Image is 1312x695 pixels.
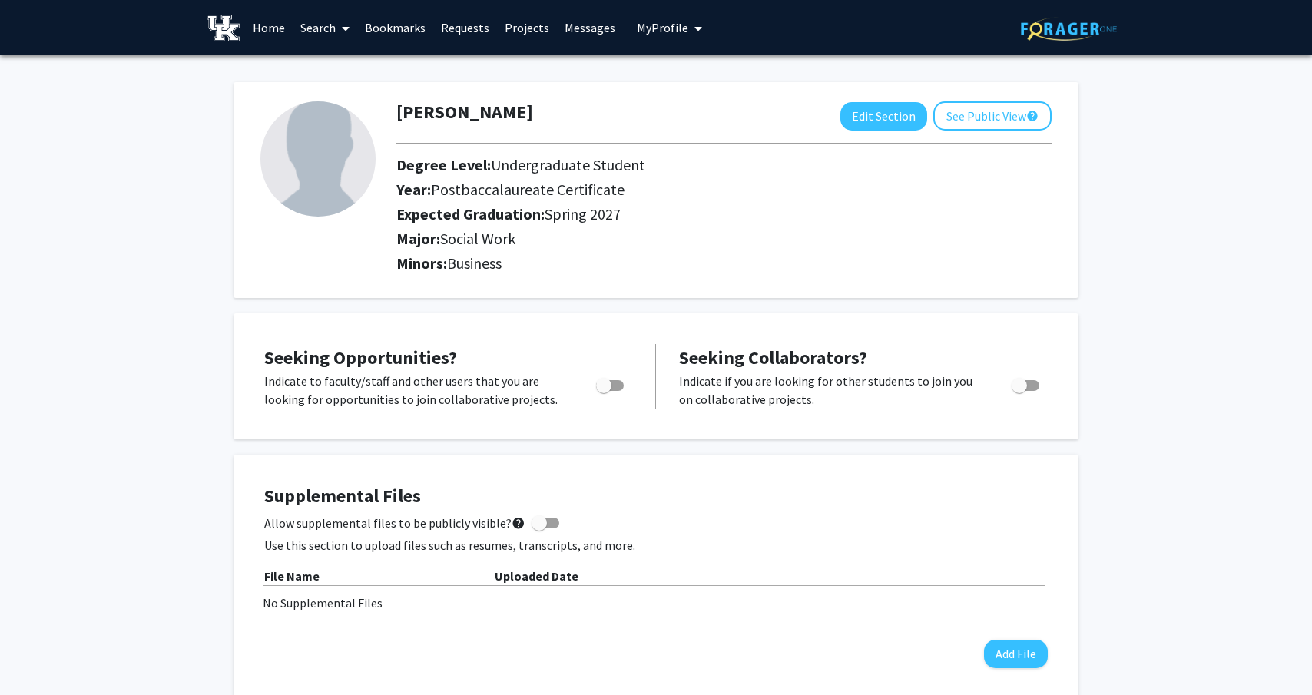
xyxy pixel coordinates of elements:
[293,1,357,55] a: Search
[431,180,625,199] span: Postbaccalaureate Certificate
[260,101,376,217] img: Profile Picture
[396,156,1052,174] h2: Degree Level:
[264,514,525,532] span: Allow supplemental files to be publicly visible?
[207,15,240,41] img: University of Kentucky Logo
[637,20,688,35] span: My Profile
[933,101,1052,131] button: See Public View
[396,180,1052,199] h2: Year:
[545,204,621,223] span: Spring 2027
[495,568,578,584] b: Uploaded Date
[984,640,1048,668] button: Add File
[1021,17,1117,41] img: ForagerOne Logo
[440,229,515,248] span: Social Work
[357,1,433,55] a: Bookmarks
[396,101,533,124] h1: [PERSON_NAME]
[433,1,497,55] a: Requests
[264,372,567,409] p: Indicate to faculty/staff and other users that you are looking for opportunities to join collabor...
[557,1,623,55] a: Messages
[264,346,457,369] span: Seeking Opportunities?
[512,514,525,532] mat-icon: help
[1026,107,1039,125] mat-icon: help
[12,626,65,683] iframe: Chat
[497,1,557,55] a: Projects
[1006,372,1048,395] div: Toggle
[679,372,982,409] p: Indicate if you are looking for other students to join you on collaborative projects.
[263,594,1049,612] div: No Supplemental Files
[679,346,867,369] span: Seeking Collaborators?
[396,254,1052,273] h2: Minors:
[590,372,632,395] div: Toggle
[447,253,502,273] span: Business
[264,568,320,584] b: File Name
[491,155,645,174] span: Undergraduate Student
[264,485,1048,508] h4: Supplemental Files
[396,205,1052,223] h2: Expected Graduation:
[396,230,1052,248] h2: Major:
[245,1,293,55] a: Home
[264,536,1048,554] p: Use this section to upload files such as resumes, transcripts, and more.
[840,102,927,131] button: Edit Section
